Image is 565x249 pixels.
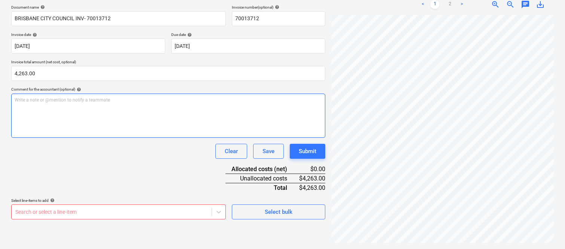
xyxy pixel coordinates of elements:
[528,213,565,249] iframe: Chat Widget
[11,32,165,37] div: Invoice date
[225,165,299,174] div: Allocated costs (net)
[11,5,226,10] div: Document name
[225,183,299,192] div: Total
[11,87,325,92] div: Comment for the accountant (optional)
[265,207,292,217] div: Select bulk
[262,146,274,156] div: Save
[299,174,325,183] div: $4,263.00
[186,33,192,37] span: help
[11,66,325,81] input: Invoice total amount (net cost, optional)
[75,87,81,92] span: help
[253,144,284,159] button: Save
[215,144,247,159] button: Clear
[290,144,325,159] button: Submit
[39,5,45,9] span: help
[232,5,325,10] div: Invoice number (optional)
[171,39,325,54] input: Due date not specified
[232,11,325,26] input: Invoice number
[11,198,226,203] div: Select line-items to add
[225,146,238,156] div: Clear
[31,33,37,37] span: help
[299,183,325,192] div: $4,263.00
[225,174,299,183] div: Unallocated costs
[11,39,165,54] input: Invoice date not specified
[171,32,325,37] div: Due date
[299,146,316,156] div: Submit
[232,204,325,219] button: Select bulk
[49,198,55,203] span: help
[299,165,325,174] div: $0.00
[11,60,325,66] p: Invoice total amount (net cost, optional)
[273,5,279,9] span: help
[11,11,226,26] input: Document name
